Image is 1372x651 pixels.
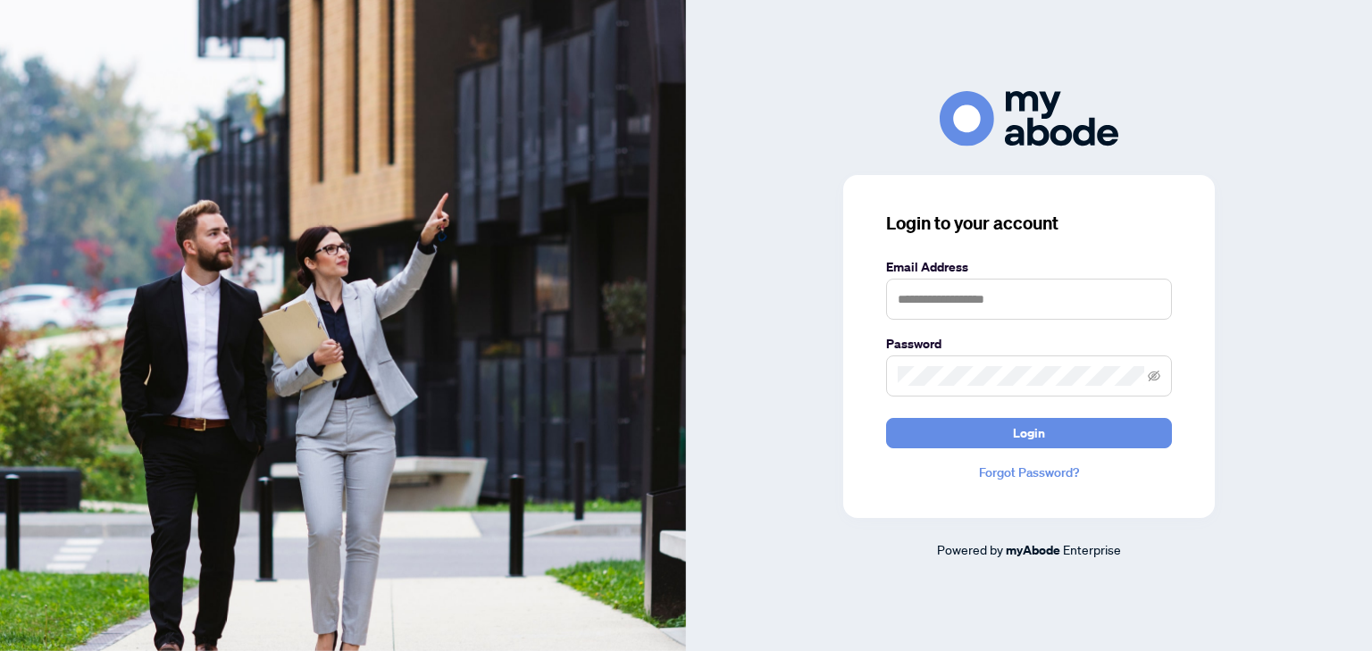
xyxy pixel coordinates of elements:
label: Password [886,334,1172,354]
span: Powered by [937,541,1003,557]
a: myAbode [1006,540,1060,560]
span: Login [1013,419,1045,447]
img: ma-logo [940,91,1118,146]
span: Enterprise [1063,541,1121,557]
span: eye-invisible [1148,370,1160,382]
a: Forgot Password? [886,463,1172,482]
h3: Login to your account [886,211,1172,236]
label: Email Address [886,257,1172,277]
button: Login [886,418,1172,448]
